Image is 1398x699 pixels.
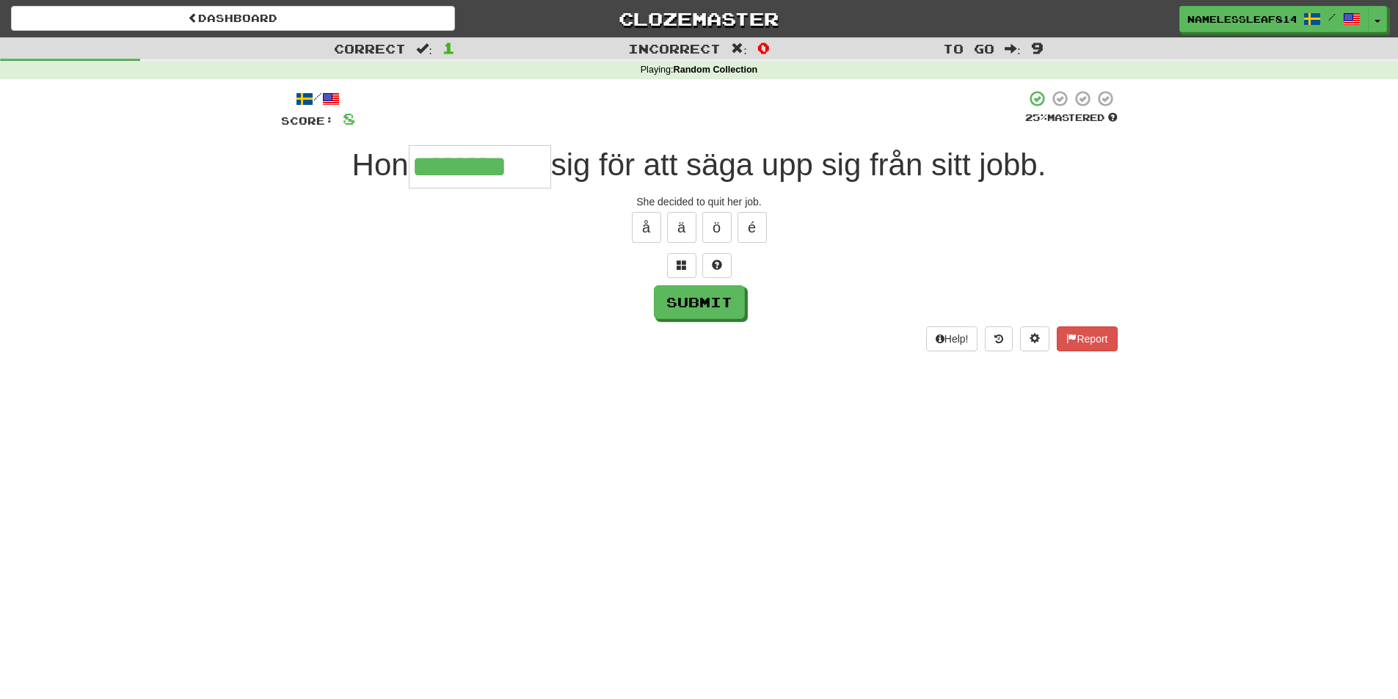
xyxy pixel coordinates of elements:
[281,194,1118,209] div: She decided to quit her job.
[702,253,732,278] button: Single letter hint - you only get 1 per sentence and score half the points! alt+h
[985,326,1013,351] button: Round history (alt+y)
[1025,111,1047,123] span: 25 %
[416,43,432,55] span: :
[343,109,355,128] span: 8
[334,41,406,56] span: Correct
[11,6,455,31] a: Dashboard
[1179,6,1369,32] a: NamelessLeaf8149 /
[674,65,758,75] strong: Random Collection
[702,212,732,243] button: ö
[738,212,767,243] button: é
[443,39,455,56] span: 1
[1025,111,1118,125] div: Mastered
[281,89,355,108] div: /
[352,147,409,182] span: Hon
[731,43,747,55] span: :
[551,147,1046,182] span: sig för att säga upp sig från sitt jobb.
[1005,43,1021,55] span: :
[281,114,334,127] span: Score:
[1187,12,1296,26] span: NamelessLeaf8149
[632,212,661,243] button: å
[1328,12,1336,22] span: /
[943,41,994,56] span: To go
[654,285,745,319] button: Submit
[667,253,696,278] button: Switch sentence to multiple choice alt+p
[757,39,770,56] span: 0
[926,326,978,351] button: Help!
[628,41,721,56] span: Incorrect
[1057,326,1117,351] button: Report
[1031,39,1044,56] span: 9
[477,6,921,32] a: Clozemaster
[667,212,696,243] button: ä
